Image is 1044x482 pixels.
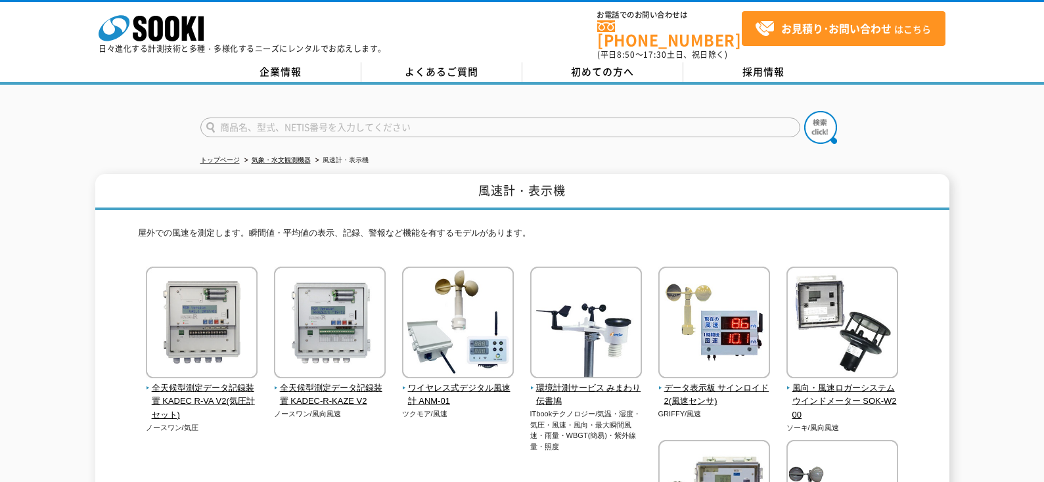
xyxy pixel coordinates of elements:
[95,174,949,210] h1: 風速計・表示機
[146,267,258,382] img: 全天候型測定データ記録装置 KADEC R-VA V2(気圧計セット)
[200,118,800,137] input: 商品名、型式、NETIS番号を入力してください
[786,422,899,433] p: ソーキ/風向風速
[530,369,643,408] a: 環境計測サービス みまわり伝書鳩
[200,156,240,164] a: トップページ
[571,64,634,79] span: 初めての方へ
[361,62,522,82] a: よくあるご質問
[274,408,386,420] p: ノースワン/風向風速
[99,45,386,53] p: 日々進化する計測技術と多種・多様化するニーズにレンタルでお応えします。
[402,369,514,408] a: ワイヤレス式デジタル風速計 ANM-01
[200,62,361,82] a: 企業情報
[786,369,899,422] a: 風向・風速ロガーシステム ウインドメーター SOK-W200
[252,156,311,164] a: 気象・水文観測機器
[402,382,514,409] span: ワイヤレス式デジタル風速計 ANM-01
[658,408,771,420] p: GRIFFY/風速
[146,369,258,422] a: 全天候型測定データ記録装置 KADEC R-VA V2(気圧計セット)
[742,11,945,46] a: お見積り･お問い合わせはこちら
[530,408,643,452] p: ITbookテクノロジー/気温・湿度・気圧・風速・風向・最大瞬間風速・雨量・WBGT(簡易)・紫外線量・照度
[402,408,514,420] p: ツクモア/風速
[146,382,258,422] span: 全天候型測定データ記録装置 KADEC R-VA V2(気圧計セット)
[597,20,742,47] a: [PHONE_NUMBER]
[138,227,907,247] p: 屋外での風速を測定します。瞬間値・平均値の表示、記録、警報など機能を有するモデルがあります。
[658,369,771,408] a: データ表示板 サインロイド2(風速センサ)
[274,369,386,408] a: 全天候型測定データ記録装置 KADEC-R-KAZE V2
[781,20,892,36] strong: お見積り･お問い合わせ
[786,382,899,422] span: 風向・風速ロガーシステム ウインドメーター SOK-W200
[617,49,635,60] span: 8:50
[530,267,642,382] img: 環境計測サービス みまわり伝書鳩
[402,267,514,382] img: ワイヤレス式デジタル風速計 ANM-01
[786,267,898,382] img: 風向・風速ロガーシステム ウインドメーター SOK-W200
[274,382,386,409] span: 全天候型測定データ記録装置 KADEC-R-KAZE V2
[597,49,727,60] span: (平日 ～ 土日、祝日除く)
[683,62,844,82] a: 採用情報
[146,422,258,433] p: ノースワン/気圧
[274,267,386,382] img: 全天候型測定データ記録装置 KADEC-R-KAZE V2
[658,267,770,382] img: データ表示板 サインロイド2(風速センサ)
[755,19,931,39] span: はこちら
[313,154,369,167] li: 風速計・表示機
[658,382,771,409] span: データ表示板 サインロイド2(風速センサ)
[530,382,643,409] span: 環境計測サービス みまわり伝書鳩
[643,49,667,60] span: 17:30
[522,62,683,82] a: 初めての方へ
[804,111,837,144] img: btn_search.png
[597,11,742,19] span: お電話でのお問い合わせは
